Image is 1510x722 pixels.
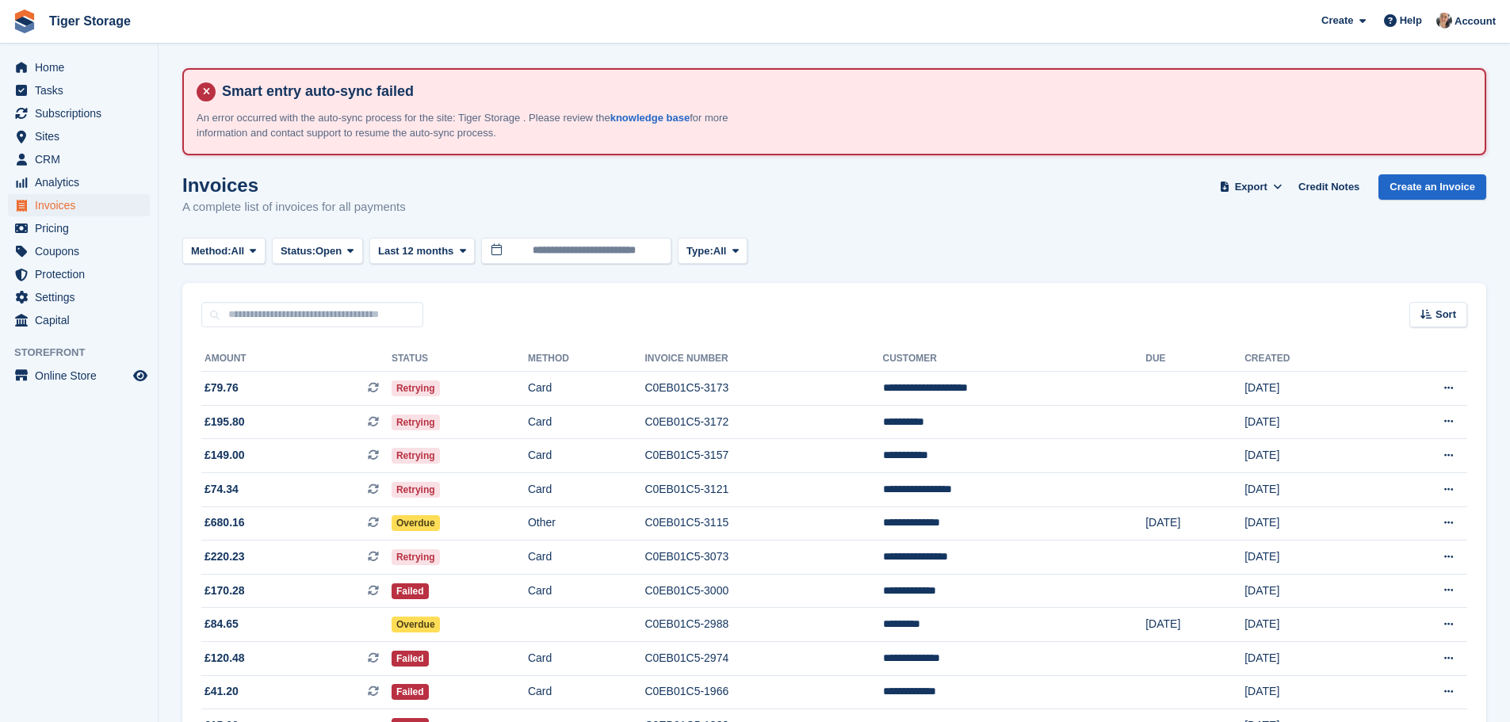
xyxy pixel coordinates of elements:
[528,506,644,541] td: Other
[1244,346,1373,372] th: Created
[369,238,475,264] button: Last 12 months
[205,414,245,430] span: £195.80
[528,372,644,406] td: Card
[8,217,150,239] a: menu
[182,238,266,264] button: Method: All
[272,238,363,264] button: Status: Open
[35,217,130,239] span: Pricing
[35,102,130,124] span: Subscriptions
[644,574,882,608] td: C0EB01C5-3000
[205,683,239,700] span: £41.20
[35,365,130,387] span: Online Store
[392,448,440,464] span: Retrying
[392,414,440,430] span: Retrying
[35,171,130,193] span: Analytics
[8,171,150,193] a: menu
[216,82,1472,101] h4: Smart entry auto-sync failed
[644,439,882,473] td: C0EB01C5-3157
[392,515,440,531] span: Overdue
[35,125,130,147] span: Sites
[8,309,150,331] a: menu
[1216,174,1286,201] button: Export
[644,608,882,642] td: C0EB01C5-2988
[35,194,130,216] span: Invoices
[1244,506,1373,541] td: [DATE]
[528,472,644,506] td: Card
[8,125,150,147] a: menu
[35,148,130,170] span: CRM
[528,405,644,439] td: Card
[1244,675,1373,709] td: [DATE]
[35,309,130,331] span: Capital
[197,110,751,141] p: An error occurred with the auto-sync process for the site: Tiger Storage . Please review the for ...
[1235,179,1267,195] span: Export
[205,650,245,667] span: £120.48
[1435,307,1456,323] span: Sort
[392,651,429,667] span: Failed
[528,574,644,608] td: Card
[131,366,150,385] a: Preview store
[528,346,644,372] th: Method
[1145,506,1244,541] td: [DATE]
[205,447,245,464] span: £149.00
[8,79,150,101] a: menu
[1244,608,1373,642] td: [DATE]
[35,286,130,308] span: Settings
[1378,174,1486,201] a: Create an Invoice
[1244,372,1373,406] td: [DATE]
[205,583,245,599] span: £170.28
[1244,439,1373,473] td: [DATE]
[14,345,158,361] span: Storefront
[8,286,150,308] a: menu
[528,439,644,473] td: Card
[392,549,440,565] span: Retrying
[8,102,150,124] a: menu
[8,194,150,216] a: menu
[8,148,150,170] a: menu
[205,548,245,565] span: £220.23
[182,174,406,196] h1: Invoices
[644,641,882,675] td: C0EB01C5-2974
[13,10,36,33] img: stora-icon-8386f47178a22dfd0bd8f6a31ec36ba5ce8667c1dd55bd0f319d3a0aa187defe.svg
[1244,641,1373,675] td: [DATE]
[1244,574,1373,608] td: [DATE]
[678,238,747,264] button: Type: All
[182,198,406,216] p: A complete list of invoices for all payments
[392,482,440,498] span: Retrying
[610,112,690,124] a: knowledge base
[644,541,882,575] td: C0EB01C5-3073
[8,263,150,285] a: menu
[1244,472,1373,506] td: [DATE]
[528,675,644,709] td: Card
[1244,405,1373,439] td: [DATE]
[205,616,239,632] span: £84.65
[883,346,1146,372] th: Customer
[205,514,245,531] span: £680.16
[8,365,150,387] a: menu
[8,240,150,262] a: menu
[43,8,137,34] a: Tiger Storage
[1321,13,1353,29] span: Create
[35,56,130,78] span: Home
[392,684,429,700] span: Failed
[201,346,392,372] th: Amount
[528,641,644,675] td: Card
[191,243,231,259] span: Method:
[686,243,713,259] span: Type:
[35,79,130,101] span: Tasks
[644,675,882,709] td: C0EB01C5-1966
[644,405,882,439] td: C0EB01C5-3172
[1145,346,1244,372] th: Due
[713,243,727,259] span: All
[205,481,239,498] span: £74.34
[1436,13,1452,29] img: Becky Martin
[231,243,245,259] span: All
[392,346,528,372] th: Status
[1145,608,1244,642] td: [DATE]
[1455,13,1496,29] span: Account
[378,243,453,259] span: Last 12 months
[8,56,150,78] a: menu
[644,346,882,372] th: Invoice Number
[35,263,130,285] span: Protection
[281,243,315,259] span: Status:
